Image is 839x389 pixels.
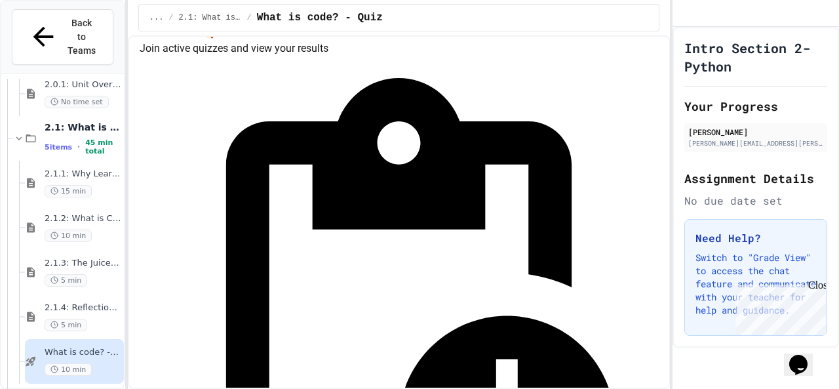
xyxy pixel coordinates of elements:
iframe: chat widget [730,279,826,335]
span: 2.1.4: Reflection - Evolving Technology [45,302,121,314]
span: 5 items [45,143,72,152]
span: What is code? - Quiz [45,347,121,358]
iframe: chat widget [784,337,826,376]
h1: Intro Section 2- Python [684,39,827,75]
button: Back to Teams [12,9,113,65]
span: / [247,12,252,23]
span: 2.1.1: Why Learn to Program? [45,169,121,180]
h3: Need Help? [695,230,816,246]
span: 2.1.2: What is Code? [45,213,121,224]
h2: Assignment Details [684,169,827,188]
span: Back to Teams [66,16,97,58]
p: Switch to "Grade View" to access the chat feature and communicate with your teacher for help and ... [695,251,816,317]
div: No due date set [684,193,827,209]
span: / [168,12,173,23]
span: ... [149,12,164,23]
span: 10 min [45,230,92,242]
span: 45 min total [85,138,121,155]
div: [PERSON_NAME] [688,126,823,138]
div: Chat with us now!Close [5,5,90,83]
span: 2.1: What is Code? [45,121,121,133]
span: 2.0.1: Unit Overview [45,79,121,91]
h2: Your Progress [684,97,827,115]
span: • [77,142,80,152]
span: 2.1.3: The JuiceMind IDE [45,258,121,269]
span: 5 min [45,274,87,287]
span: 10 min [45,363,92,376]
span: 15 min [45,185,92,197]
p: Join active quizzes and view your results [140,41,658,56]
span: What is code? - Quiz [257,10,383,26]
span: No time set [45,96,109,108]
span: 5 min [45,319,87,331]
div: [PERSON_NAME][EMAIL_ADDRESS][PERSON_NAME][DOMAIN_NAME] [688,138,823,148]
span: 2.1: What is Code? [179,12,242,23]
